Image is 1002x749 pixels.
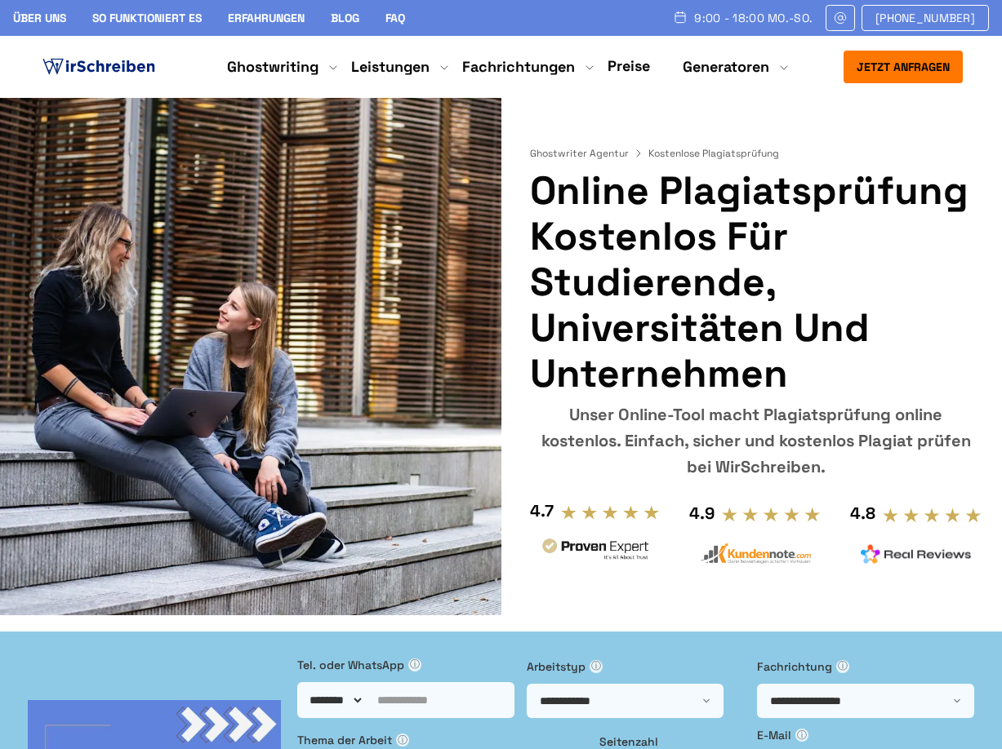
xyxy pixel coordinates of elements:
span: ⓘ [396,733,409,747]
div: 4.8 [850,500,875,526]
img: realreviews [861,544,972,564]
img: stars [560,504,661,521]
span: 9:00 - 18:00 Mo.-So. [694,11,813,24]
div: Unser Online-Tool macht Plagiatsprüfung online kostenlos. Einfach, sicher und kostenlos Plagiat p... [530,401,982,480]
a: Ghostwriting [227,57,318,77]
img: logo ghostwriter-österreich [39,55,158,79]
a: Fachrichtungen [462,57,575,77]
img: provenexpert [540,536,651,566]
a: Ghostwriter Agentur [530,147,645,160]
label: Arbeitstyp [527,658,744,676]
span: ⓘ [795,729,808,742]
span: ⓘ [836,660,849,673]
a: Leistungen [351,57,430,77]
a: Blog [331,11,359,25]
a: FAQ [385,11,405,25]
a: Preise [608,56,650,75]
label: Fachrichtung [757,658,974,676]
a: Über uns [13,11,66,25]
div: 4.9 [689,500,715,526]
h1: Online Plagiatsprüfung kostenlos für Studierende, Universitäten und Unternehmen [530,168,982,397]
label: Tel. oder WhatsApp [297,656,514,674]
img: Schedule [673,11,688,24]
img: stars [721,506,822,522]
span: ⓘ [408,658,421,671]
span: ⓘ [590,660,603,673]
img: kundennote [700,543,811,565]
button: Jetzt anfragen [844,51,963,83]
img: Email [833,11,848,24]
a: So funktioniert es [92,11,202,25]
span: Kostenlose Plagiatsprüfung [648,147,779,160]
label: Thema der Arbeit [297,731,587,749]
label: E-Mail [757,726,974,744]
a: [PHONE_NUMBER] [862,5,989,31]
div: 4.7 [530,498,554,524]
span: [PHONE_NUMBER] [875,11,975,24]
a: Generatoren [683,57,769,77]
a: Erfahrungen [228,11,305,25]
img: stars [882,507,982,523]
